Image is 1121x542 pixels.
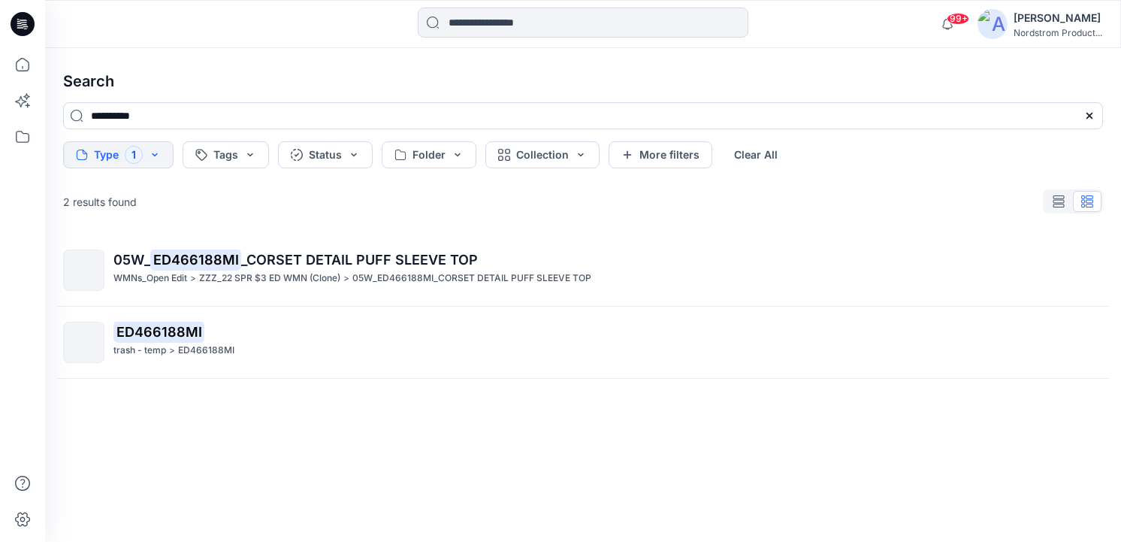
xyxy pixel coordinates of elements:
[199,271,340,286] p: ZZZ_22 SPR $3 ED WMN (Clone)
[278,141,373,168] button: Status
[485,141,600,168] button: Collection
[178,343,234,359] p: ED466188MI
[113,321,204,342] mark: ED466188MI
[947,13,969,25] span: 99+
[51,60,1115,102] h4: Search
[63,141,174,168] button: Type1
[721,141,790,168] button: Clear All
[190,271,196,286] p: >
[1014,27,1102,38] div: Nordstrom Product...
[113,343,166,359] p: trash - temp
[609,141,712,168] button: More filters
[352,271,591,286] p: 05W_ED466188MI_CORSET DETAIL PUFF SLEEVE TOP
[169,343,175,359] p: >
[113,252,150,268] span: 05W_
[382,141,476,168] button: Folder
[150,249,241,270] mark: ED466188MI
[113,271,187,286] p: WMNs_Open Edit
[54,241,1112,300] a: 05W_ED466188MI_CORSET DETAIL PUFF SLEEVE TOPWMNs_Open Edit>ZZZ_22 SPR $3 ED WMN (Clone)>05W_ED466...
[1014,9,1102,27] div: [PERSON_NAME]
[54,313,1112,372] a: ED466188MItrash - temp>ED466188MI
[183,141,269,168] button: Tags
[241,252,478,268] span: _CORSET DETAIL PUFF SLEEVE TOP
[343,271,349,286] p: >
[977,9,1008,39] img: avatar
[63,194,137,210] p: 2 results found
